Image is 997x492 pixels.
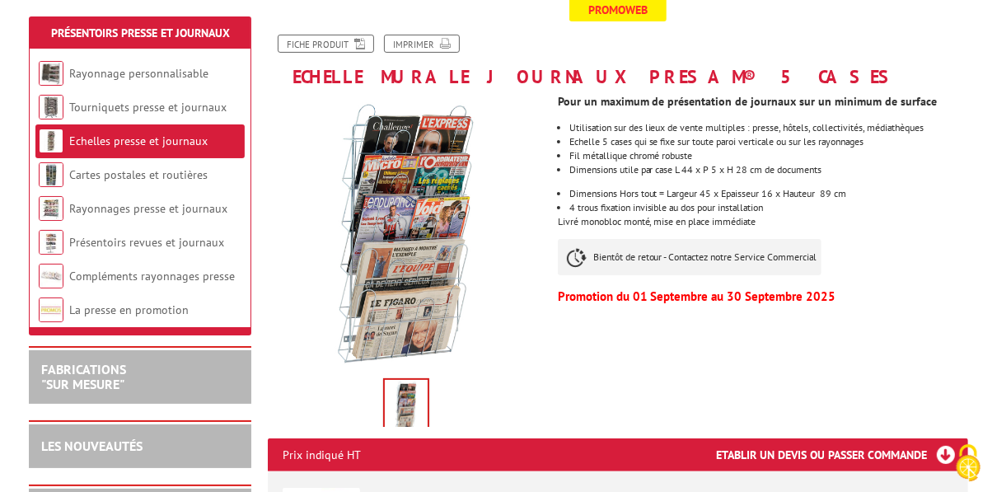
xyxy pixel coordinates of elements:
img: Compléments rayonnages presse [39,264,63,288]
p: Dimensions utile par case L 44 x P 5 x H 28 cm de documents [569,165,968,175]
a: LES NOUVEAUTÉS [41,438,143,454]
img: La presse en promotion [39,298,63,322]
a: Cartes postales et routières [69,167,208,182]
a: Rayonnage personnalisable [69,66,208,81]
a: La presse en promotion [69,302,189,317]
a: Présentoirs revues et journaux [69,235,224,250]
li: Echelle 5 cases qui se fixe sur toute paroi verticale ou sur les rayonnages [569,137,968,147]
li: Dimensions Hors tout = Largeur 45 x Epaisseur 16 x Hauteur 89 cm [569,189,968,199]
a: FABRICATIONS"Sur Mesure" [41,361,126,392]
a: Tourniquets presse et journaux [69,100,227,115]
a: Compléments rayonnages presse [69,269,235,283]
img: Cartes postales et routières [39,162,63,187]
img: Echelles presse et journaux [39,129,63,153]
h3: Etablir un devis ou passer commande [716,438,968,471]
a: Fiche produit [278,35,374,53]
a: Echelles presse et journaux [69,134,208,148]
img: Cookies (modal window) [948,443,989,484]
img: Tourniquets presse et journaux [39,95,63,119]
p: Bientôt de retour - Contactez notre Service Commercial [558,239,821,275]
p: Prix indiqué HT [283,438,361,471]
a: Rayonnages presse et journaux [69,201,227,216]
strong: Pour un maximum de présentation de journaux sur un minimum de surface [558,94,938,109]
li: Fil métallique chromé robuste [569,151,968,161]
button: Cookies (modal window) [939,436,997,492]
span: Livré monobloc monté, mise en place immédiate [558,215,756,227]
li: Utilisation sur des lieux de vente multiples : presse, hôtels, collectivités, médiathèques [569,123,968,133]
img: echelles_presse_475_1.jpg [268,95,545,373]
img: Rayonnage personnalisable [39,61,63,86]
a: Imprimer [384,35,460,53]
img: Présentoirs revues et journaux [39,230,63,255]
p: Promotion du 01 Septembre au 30 Septembre 2025 [558,292,968,302]
img: Rayonnages presse et journaux [39,196,63,221]
li: 4 trous fixation invisible au dos pour installation [569,203,968,213]
a: Présentoirs Presse et Journaux [51,26,230,40]
img: echelles_presse_475_1.jpg [385,380,428,431]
